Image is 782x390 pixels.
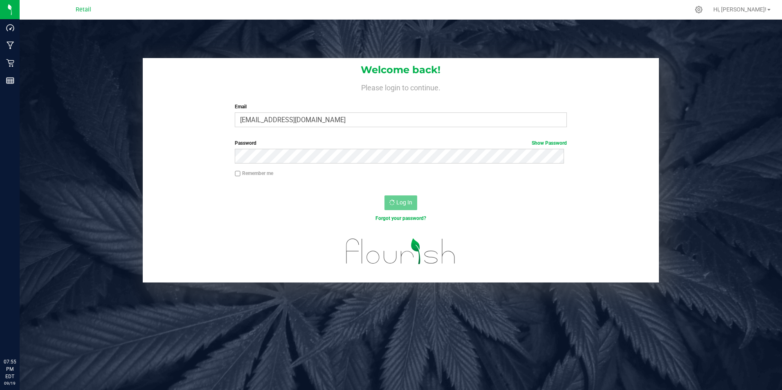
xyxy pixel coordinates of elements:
inline-svg: Manufacturing [6,41,14,49]
inline-svg: Retail [6,59,14,67]
input: Remember me [235,171,240,177]
a: Show Password [532,140,567,146]
label: Remember me [235,170,273,177]
span: Log In [396,199,412,206]
p: 07:55 PM EDT [4,358,16,380]
inline-svg: Reports [6,76,14,85]
span: Password [235,140,256,146]
span: Retail [76,6,91,13]
h1: Welcome back! [143,65,659,75]
h4: Please login to continue. [143,82,659,92]
span: Hi, [PERSON_NAME]! [713,6,766,13]
a: Forgot your password? [375,215,426,221]
p: 09/19 [4,380,16,386]
button: Log In [384,195,417,210]
div: Manage settings [694,6,704,13]
inline-svg: Dashboard [6,24,14,32]
img: flourish_logo.svg [336,231,465,272]
label: Email [235,103,567,110]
